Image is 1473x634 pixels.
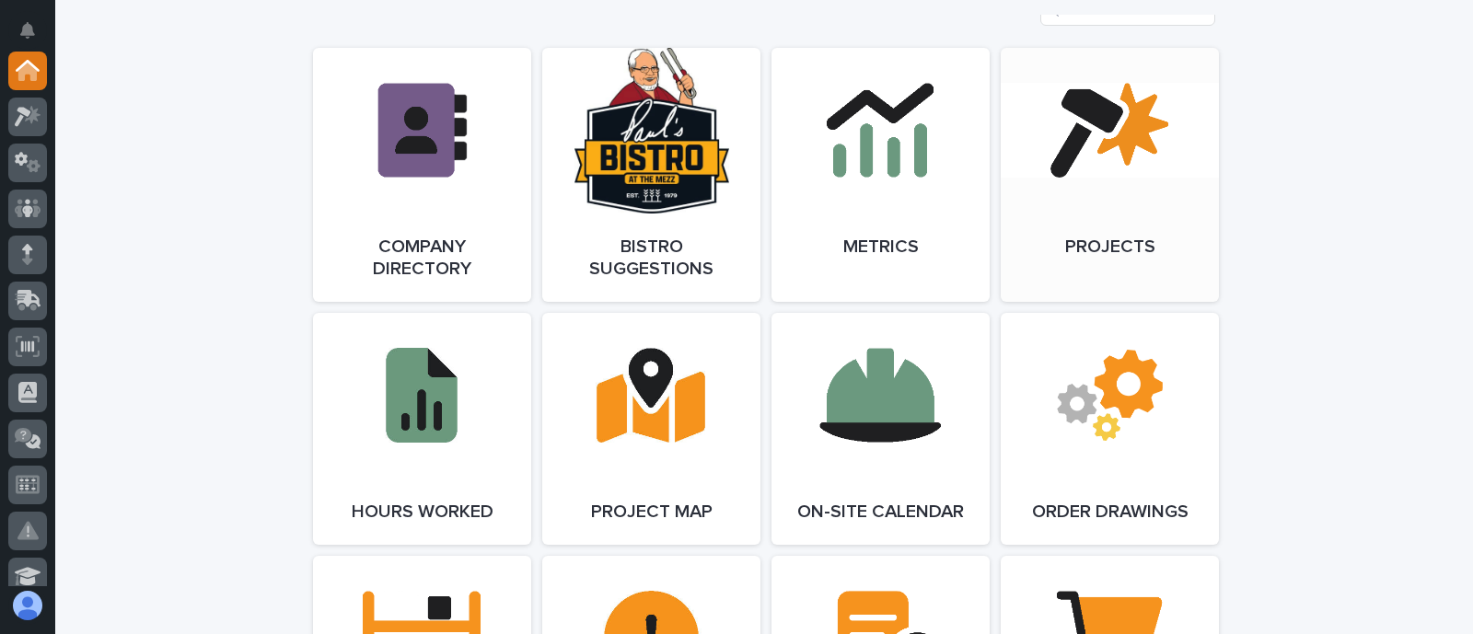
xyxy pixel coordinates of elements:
[1001,313,1219,545] a: Order Drawings
[23,22,47,52] div: Notifications
[8,586,47,625] button: users-avatar
[771,48,990,302] a: Metrics
[1001,48,1219,302] a: Projects
[771,313,990,545] a: On-Site Calendar
[313,313,531,545] a: Hours Worked
[313,48,531,302] a: Company Directory
[542,313,760,545] a: Project Map
[8,11,47,50] button: Notifications
[542,48,760,302] a: Bistro Suggestions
